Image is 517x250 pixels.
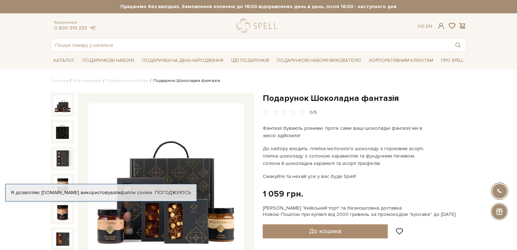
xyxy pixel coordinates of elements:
[228,55,272,66] a: Ідеї подарунків
[263,188,303,199] div: 1 059 грн.
[148,78,220,84] li: Подарунок Шоколадна фантазія
[51,39,450,51] input: Пошук товару у каталозі
[263,224,388,238] button: До кошика
[51,78,68,83] a: Головна
[73,78,101,83] a: Вся продукція
[106,78,148,83] a: Подарункові набори
[54,25,87,31] a: 0 800 319 233
[438,55,466,66] a: Про Spell
[54,149,72,167] img: Подарунок Шоколадна фантазія
[54,230,72,248] img: Подарунок Шоколадна фантазія
[274,55,364,66] a: Подарункові набори вихователю
[54,96,72,114] img: Подарунок Шоколадна фантазія
[263,124,428,139] p: Фантазії бувають різними, проте саме ваші шоколадні фантазії ми в змозі здійснити!
[367,55,436,66] a: Корпоративним клієнтам
[263,205,466,218] div: [PERSON_NAME] "Київський торт" та безкоштовна доставка Новою Поштою при купівлі від 2000 гривень ...
[51,55,77,66] a: Каталог
[423,23,424,29] span: |
[263,173,428,180] p: Смакуйте та нехай усе у вас буде Spell!
[310,109,317,116] div: 0/5
[263,93,466,104] h1: Подарунок Шоколадна фантазія
[6,190,197,196] div: Я дозволяю [DOMAIN_NAME] використовувати
[426,23,432,29] a: En
[89,25,96,31] a: telegram
[54,20,96,25] span: Консультація:
[155,190,191,196] a: Погоджуюсь
[51,4,466,10] strong: Працюємо без вихідних. Замовлення оплачені до 16:00 відправляємо день в день, після 16:00 - насту...
[80,55,137,66] a: Подарункові набори
[54,122,72,141] img: Подарунок Шоколадна фантазія
[263,145,428,167] p: До набору входить: плитка молочного шоколаду з горіховим асорті, плитка шоколаду з солоною караме...
[54,176,72,194] img: Подарунок Шоколадна фантазія
[120,190,152,195] a: файли cookie
[54,203,72,221] img: Подарунок Шоколадна фантазія
[236,19,280,33] a: logo
[139,55,226,66] a: Подарунки на День народження
[417,23,432,30] div: Ук
[450,39,466,51] button: Пошук товару у каталозі
[309,227,341,235] span: До кошика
